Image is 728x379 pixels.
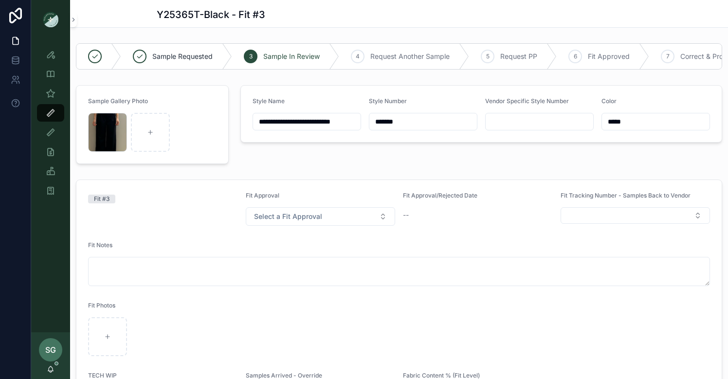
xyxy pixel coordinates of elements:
[45,344,56,356] span: SG
[88,302,115,309] span: Fit Photos
[157,8,265,21] h1: Y25365T-Black - Fit #3
[246,192,279,199] span: Fit Approval
[356,53,360,60] span: 4
[485,97,569,105] span: Vendor Specific Style Number
[370,52,450,61] span: Request Another Sample
[561,192,691,199] span: Fit Tracking Number - Samples Back to Vendor
[588,52,630,61] span: Fit Approved
[486,53,490,60] span: 5
[31,39,70,212] div: scrollable content
[666,53,670,60] span: 7
[88,372,117,379] span: TECH WIP
[403,210,409,220] span: --
[249,53,253,60] span: 3
[403,372,480,379] span: Fabric Content % (Fit Level)
[152,52,213,61] span: Sample Requested
[246,372,322,379] span: Samples Arrived - Override
[403,192,477,199] span: Fit Approval/Rejected Date
[500,52,537,61] span: Request PP
[88,97,148,105] span: Sample Gallery Photo
[43,12,58,27] img: App logo
[88,241,112,249] span: Fit Notes
[263,52,320,61] span: Sample In Review
[574,53,577,60] span: 6
[94,195,109,203] div: Fit #3
[253,97,285,105] span: Style Name
[254,212,322,221] span: Select a Fit Approval
[561,207,710,224] button: Select Button
[369,97,407,105] span: Style Number
[601,97,617,105] span: Color
[246,207,396,226] button: Select Button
